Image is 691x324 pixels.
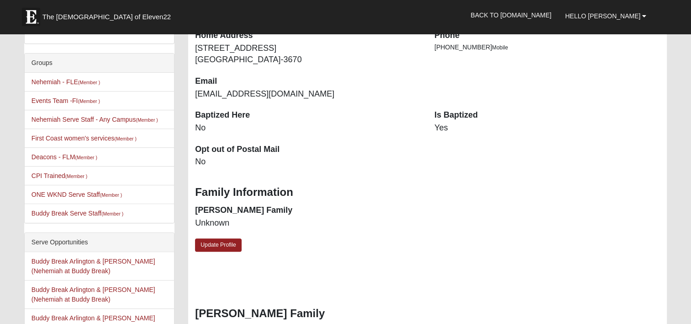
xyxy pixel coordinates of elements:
[565,12,640,20] span: Hello [PERSON_NAME]
[17,3,200,26] a: The [DEMOGRAPHIC_DATA] of Eleven22
[195,88,421,100] dd: [EMAIL_ADDRESS][DOMAIN_NAME]
[195,30,421,42] dt: Home Address
[65,173,87,179] small: (Member )
[195,122,421,134] dd: No
[195,217,421,229] dd: Unknown
[195,307,660,320] h3: [PERSON_NAME] Family
[195,238,242,252] a: Update Profile
[32,172,87,179] a: CPI Trained(Member )
[22,8,40,26] img: Eleven22 logo
[32,210,123,217] a: Buddy Break Serve Staff(Member )
[464,4,558,27] a: Back to [DOMAIN_NAME]
[32,191,122,198] a: ONE WKND Serve Staff(Member )
[195,205,421,216] dt: [PERSON_NAME] Family
[78,98,100,104] small: (Member )
[32,135,137,142] a: First Coast women's services(Member )
[32,97,100,104] a: Events Team -FI(Member )
[32,78,100,86] a: Nehemiah - FLE(Member )
[75,155,97,160] small: (Member )
[195,109,421,121] dt: Baptized Here
[101,211,123,216] small: (Member )
[434,109,660,121] dt: Is Baptized
[32,116,158,123] a: Nehemiah Serve Staff - Any Campus(Member )
[558,5,653,27] a: Hello [PERSON_NAME]
[25,54,174,73] div: Groups
[434,122,660,134] dd: Yes
[100,192,122,198] small: (Member )
[32,258,155,275] a: Buddy Break Arlington & [PERSON_NAME] (Nehemiah at Buddy Break)
[25,233,174,252] div: Serve Opportunities
[492,44,508,51] span: Mobile
[114,136,136,141] small: (Member )
[195,186,660,199] h3: Family Information
[136,117,158,123] small: (Member )
[195,76,421,87] dt: Email
[32,153,97,161] a: Deacons - FLM(Member )
[195,43,421,66] dd: [STREET_ADDRESS] [GEOGRAPHIC_DATA]-3670
[195,144,421,156] dt: Opt out of Postal Mail
[32,286,155,303] a: Buddy Break Arlington & [PERSON_NAME] (Nehemiah at Buddy Break)
[42,12,171,22] span: The [DEMOGRAPHIC_DATA] of Eleven22
[434,30,660,42] dt: Phone
[434,43,660,52] li: [PHONE_NUMBER]
[195,156,421,168] dd: No
[78,80,100,85] small: (Member )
